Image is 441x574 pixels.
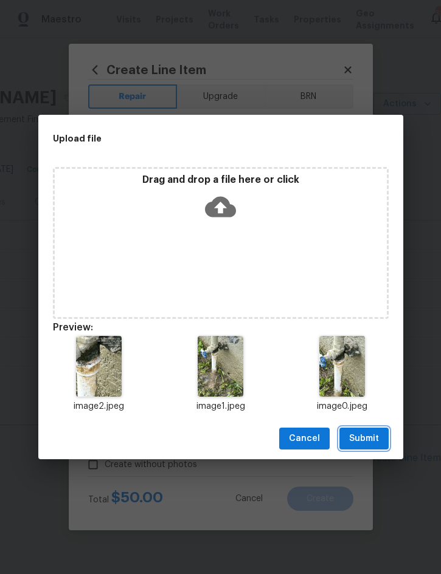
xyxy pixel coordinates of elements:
p: image0.jpeg [296,400,389,413]
span: Cancel [289,431,320,446]
img: Z [76,336,122,397]
img: 2Q== [319,336,365,397]
button: Submit [339,428,389,450]
p: Drag and drop a file here or click [55,174,387,186]
span: Submit [349,431,379,446]
button: Cancel [279,428,330,450]
img: Z [198,336,243,397]
h2: Upload file [53,132,334,145]
p: image2.jpeg [53,400,145,413]
p: image1.jpeg [175,400,267,413]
